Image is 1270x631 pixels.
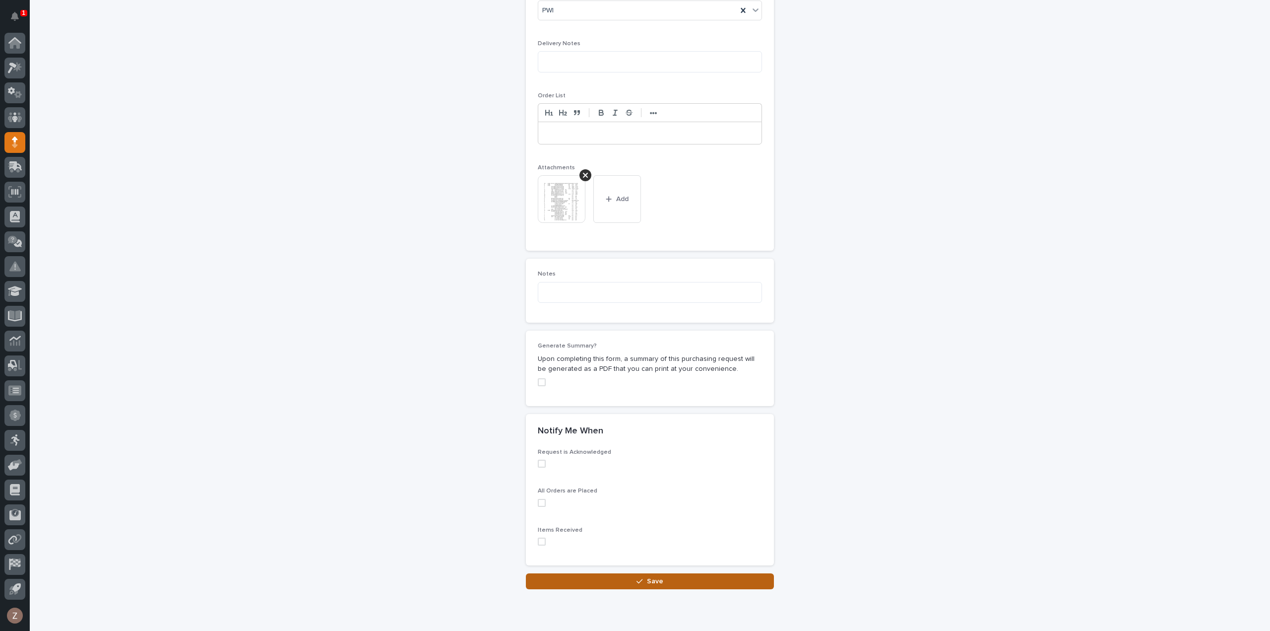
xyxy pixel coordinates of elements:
[646,107,660,119] button: •••
[22,9,25,16] p: 1
[538,354,762,375] p: Upon completing this form, a summary of this purchasing request will be generated as a PDF that y...
[647,577,663,586] span: Save
[538,426,603,437] h2: Notify Me When
[650,109,657,117] strong: •••
[593,175,641,223] button: Add
[538,271,556,277] span: Notes
[538,449,611,455] span: Request is Acknowledged
[12,12,25,28] div: Notifications1
[526,573,774,589] button: Save
[538,165,575,171] span: Attachments
[538,343,597,349] span: Generate Summary?
[542,5,554,16] span: PWI
[538,41,580,47] span: Delivery Notes
[616,195,629,204] span: Add
[538,527,582,533] span: Items Received
[538,488,597,494] span: All Orders are Placed
[4,605,25,626] button: users-avatar
[538,93,566,99] span: Order List
[4,6,25,27] button: Notifications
